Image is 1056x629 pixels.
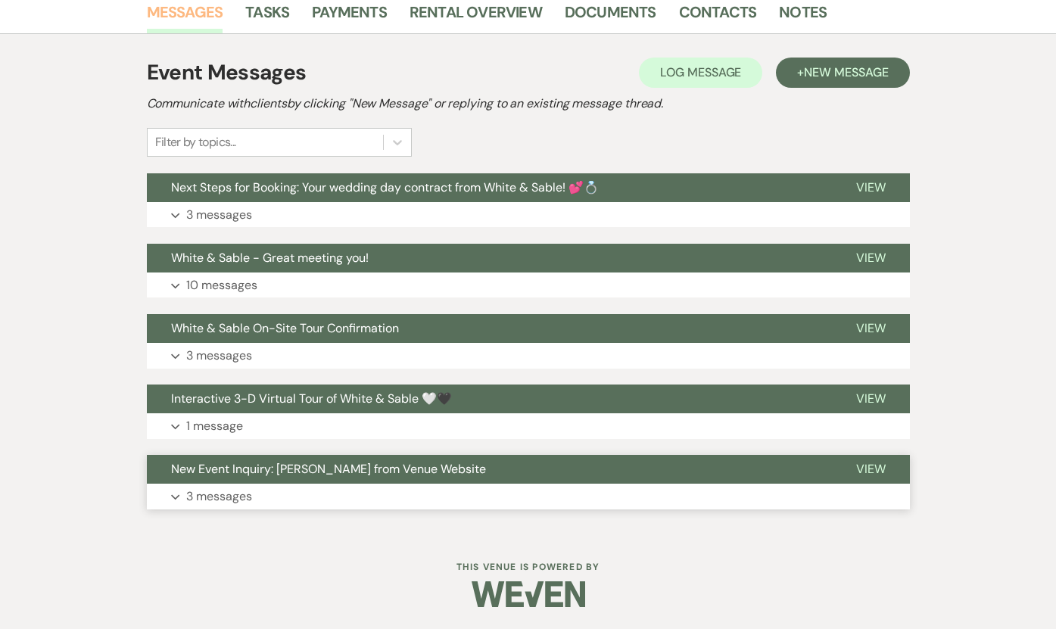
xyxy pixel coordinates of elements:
[639,58,762,88] button: Log Message
[856,320,886,336] span: View
[186,205,252,225] p: 3 messages
[186,416,243,436] p: 1 message
[856,250,886,266] span: View
[171,250,369,266] span: White & Sable - Great meeting you!
[186,487,252,506] p: 3 messages
[171,391,452,406] span: Interactive 3-D Virtual Tour of White & Sable 🤍🖤
[171,320,399,336] span: White & Sable On-Site Tour Confirmation
[832,244,910,272] button: View
[472,568,585,621] img: Weven Logo
[171,461,486,477] span: New Event Inquiry: [PERSON_NAME] from Venue Website
[856,179,886,195] span: View
[832,173,910,202] button: View
[804,64,888,80] span: New Message
[186,346,252,366] p: 3 messages
[832,455,910,484] button: View
[660,64,741,80] span: Log Message
[147,202,910,228] button: 3 messages
[186,276,257,295] p: 10 messages
[856,391,886,406] span: View
[147,484,910,509] button: 3 messages
[147,57,307,89] h1: Event Messages
[147,244,832,272] button: White & Sable - Great meeting you!
[147,455,832,484] button: New Event Inquiry: [PERSON_NAME] from Venue Website
[147,314,832,343] button: White & Sable On-Site Tour Confirmation
[155,133,236,151] div: Filter by topics...
[147,95,910,113] h2: Communicate with clients by clicking "New Message" or replying to an existing message thread.
[147,173,832,202] button: Next Steps for Booking: Your wedding day contract from White & Sable! 💕💍
[832,385,910,413] button: View
[832,314,910,343] button: View
[147,413,910,439] button: 1 message
[147,385,832,413] button: Interactive 3-D Virtual Tour of White & Sable 🤍🖤
[171,179,599,195] span: Next Steps for Booking: Your wedding day contract from White & Sable! 💕💍
[147,343,910,369] button: 3 messages
[147,272,910,298] button: 10 messages
[776,58,909,88] button: +New Message
[856,461,886,477] span: View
